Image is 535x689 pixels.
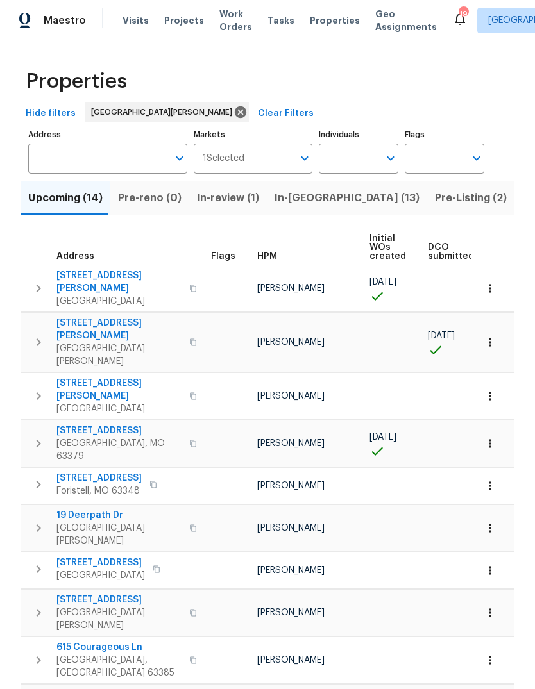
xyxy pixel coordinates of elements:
span: [PERSON_NAME] [257,481,325,490]
span: Pre-Listing (2) [435,189,507,207]
span: 1 Selected [203,153,244,164]
span: Hide filters [26,106,76,122]
span: DCO submitted [428,243,474,261]
span: Foristell, MO 63348 [56,485,142,497]
label: Address [28,131,187,138]
span: [GEOGRAPHIC_DATA] [56,295,182,308]
span: 615 Courageous Ln [56,641,182,654]
button: Hide filters [21,102,81,126]
span: Properties [310,14,360,27]
span: [GEOGRAPHIC_DATA] [56,403,182,415]
span: Tasks [267,16,294,25]
button: Open [468,149,486,167]
div: [GEOGRAPHIC_DATA][PERSON_NAME] [85,102,249,122]
button: Open [382,149,400,167]
span: [PERSON_NAME] [257,656,325,665]
span: [DATE] [428,331,455,340]
span: [DATE] [369,278,396,286]
span: [GEOGRAPHIC_DATA], MO 63379 [56,437,182,463]
span: [PERSON_NAME] [257,566,325,575]
span: In-[GEOGRAPHIC_DATA] (13) [275,189,420,207]
span: Upcoming (14) [28,189,103,207]
span: [GEOGRAPHIC_DATA] [56,569,145,582]
span: [GEOGRAPHIC_DATA][PERSON_NAME] [56,342,182,368]
span: [PERSON_NAME] [257,284,325,293]
span: [STREET_ADDRESS][PERSON_NAME] [56,317,182,342]
label: Individuals [319,131,398,138]
span: Projects [164,14,204,27]
span: [GEOGRAPHIC_DATA][PERSON_NAME] [91,106,237,119]
span: [STREET_ADDRESS] [56,556,145,569]
span: [GEOGRAPHIC_DATA][PERSON_NAME] [56,522,182,547]
span: [PERSON_NAME] [257,338,325,347]
span: [PERSON_NAME] [257,392,325,401]
span: Visits [123,14,149,27]
span: Maestro [44,14,86,27]
span: [GEOGRAPHIC_DATA][PERSON_NAME] [56,606,182,632]
span: Flags [211,252,235,261]
span: [PERSON_NAME] [257,439,325,448]
span: Properties [26,75,127,88]
span: [STREET_ADDRESS] [56,424,182,437]
label: Markets [194,131,313,138]
div: 19 [459,8,468,21]
span: In-review (1) [197,189,259,207]
span: Address [56,252,94,261]
span: [STREET_ADDRESS][PERSON_NAME] [56,269,182,295]
button: Open [171,149,189,167]
span: HPM [257,252,277,261]
span: Work Orders [219,8,252,33]
span: [PERSON_NAME] [257,524,325,533]
span: [STREET_ADDRESS] [56,594,182,606]
span: Geo Assignments [375,8,437,33]
button: Clear Filters [253,102,319,126]
span: Pre-reno (0) [118,189,182,207]
span: [PERSON_NAME] [257,608,325,617]
span: [DATE] [369,433,396,442]
span: 19 Deerpath Dr [56,509,182,522]
label: Flags [405,131,484,138]
span: [STREET_ADDRESS][PERSON_NAME] [56,377,182,403]
span: [GEOGRAPHIC_DATA], [GEOGRAPHIC_DATA] 63385 [56,654,182,679]
span: [STREET_ADDRESS] [56,472,142,485]
span: Clear Filters [258,106,314,122]
button: Open [296,149,314,167]
span: Initial WOs created [369,234,406,261]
